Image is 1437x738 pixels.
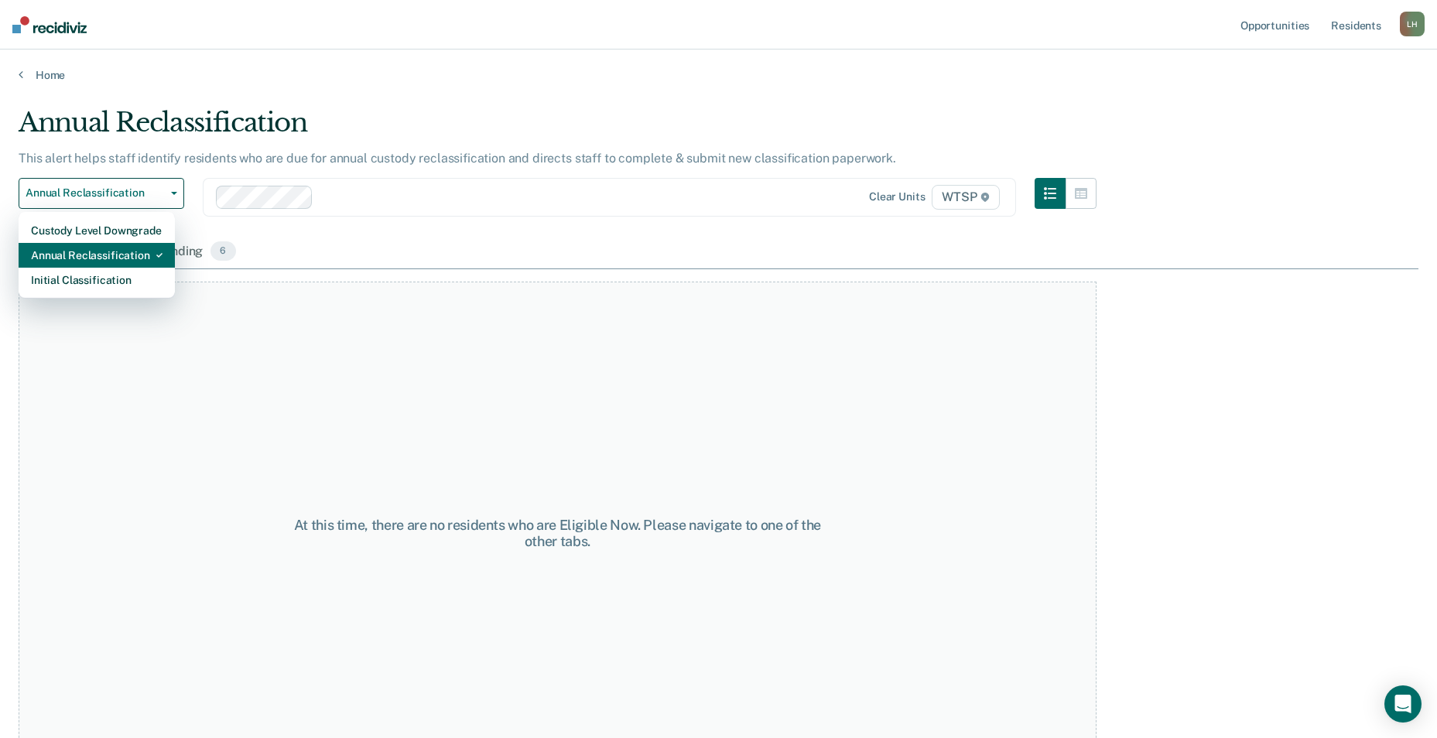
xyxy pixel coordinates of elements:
[19,68,1418,82] a: Home
[1400,12,1425,36] button: LH
[31,243,163,268] div: Annual Reclassification
[19,107,1097,151] div: Annual Reclassification
[19,151,896,166] p: This alert helps staff identify residents who are due for annual custody reclassification and dir...
[869,190,925,203] div: Clear units
[19,178,184,209] button: Annual Reclassification
[1400,12,1425,36] div: L H
[12,16,87,33] img: Recidiviz
[31,268,163,292] div: Initial Classification
[289,517,826,550] div: At this time, there are no residents who are Eligible Now. Please navigate to one of the other tabs.
[26,186,165,200] span: Annual Reclassification
[153,235,238,269] div: Pending6
[932,185,1000,210] span: WTSP
[1384,685,1422,723] div: Open Intercom Messenger
[210,241,235,261] span: 6
[31,218,163,243] div: Custody Level Downgrade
